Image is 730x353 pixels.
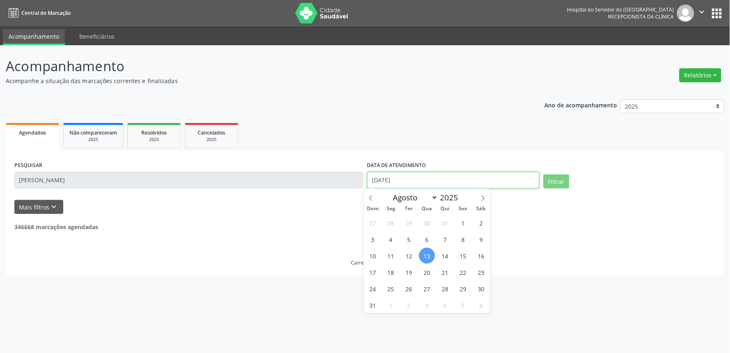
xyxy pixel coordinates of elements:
[383,248,399,264] span: Agosto 11, 2025
[365,281,381,297] span: Agosto 24, 2025
[191,137,232,143] div: 2025
[365,297,381,313] span: Agosto 31, 2025
[365,264,381,280] span: Agosto 17, 2025
[367,172,539,188] input: Selecione um intervalo
[438,192,465,203] input: Year
[455,297,471,313] span: Setembro 5, 2025
[567,6,674,13] div: Hospital do Servidor do [GEOGRAPHIC_DATA]
[6,6,71,20] a: Central de Marcação
[365,248,381,264] span: Agosto 10, 2025
[455,281,471,297] span: Agosto 29, 2025
[141,129,167,136] span: Resolvidos
[455,264,471,280] span: Agosto 22, 2025
[400,206,418,211] span: Ter
[365,215,381,231] span: Julho 27, 2025
[3,29,65,45] a: Acompanhamento
[473,248,489,264] span: Agosto 16, 2025
[401,248,417,264] span: Agosto 12, 2025
[14,223,98,231] strong: 346668 marcações agendadas
[401,264,417,280] span: Agosto 19, 2025
[401,281,417,297] span: Agosto 26, 2025
[419,281,435,297] span: Agosto 27, 2025
[69,137,117,143] div: 2025
[401,297,417,313] span: Setembro 2, 2025
[365,231,381,247] span: Agosto 3, 2025
[383,231,399,247] span: Agosto 4, 2025
[437,281,453,297] span: Agosto 28, 2025
[351,259,379,266] div: Carregando
[698,7,707,16] i: 
[6,56,509,77] p: Acompanhamento
[437,297,453,313] span: Setembro 4, 2025
[14,200,63,214] button: Mais filtroskeyboard_arrow_down
[419,215,435,231] span: Julho 30, 2025
[455,231,471,247] span: Agosto 8, 2025
[710,6,724,21] button: apps
[401,215,417,231] span: Julho 29, 2025
[455,248,471,264] span: Agosto 15, 2025
[436,206,454,211] span: Qui
[389,192,438,203] select: Month
[383,297,399,313] span: Setembro 1, 2025
[473,281,489,297] span: Agosto 30, 2025
[455,215,471,231] span: Agosto 1, 2025
[694,5,710,22] button: 
[19,129,46,136] span: Agendados
[454,206,472,211] span: Sex
[472,206,490,211] span: Sáb
[14,159,42,172] label: PESQUISAR
[50,202,59,211] i: keyboard_arrow_down
[437,264,453,280] span: Agosto 21, 2025
[419,248,435,264] span: Agosto 13, 2025
[437,248,453,264] span: Agosto 14, 2025
[383,264,399,280] span: Agosto 18, 2025
[418,206,436,211] span: Qua
[74,29,120,44] a: Beneficiários
[134,137,175,143] div: 2025
[364,206,382,211] span: Dom
[679,68,721,82] button: Relatórios
[419,231,435,247] span: Agosto 6, 2025
[401,231,417,247] span: Agosto 5, 2025
[382,206,400,211] span: Seg
[69,129,117,136] span: Não compareceram
[473,215,489,231] span: Agosto 2, 2025
[608,13,674,20] span: Recepcionista da clínica
[419,264,435,280] span: Agosto 20, 2025
[473,297,489,313] span: Setembro 6, 2025
[437,231,453,247] span: Agosto 7, 2025
[473,264,489,280] span: Agosto 23, 2025
[545,100,617,110] p: Ano de acompanhamento
[6,77,509,85] p: Acompanhe a situação das marcações correntes e finalizadas
[21,9,71,16] span: Central de Marcação
[383,281,399,297] span: Agosto 25, 2025
[14,172,363,188] input: Nome, código do beneficiário ou CPF
[198,129,226,136] span: Cancelados
[437,215,453,231] span: Julho 31, 2025
[473,231,489,247] span: Agosto 9, 2025
[367,159,426,172] label: DATA DE ATENDIMENTO
[383,215,399,231] span: Julho 28, 2025
[419,297,435,313] span: Setembro 3, 2025
[543,174,569,188] button: Filtrar
[677,5,694,22] img: img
